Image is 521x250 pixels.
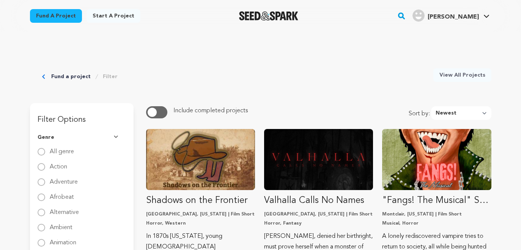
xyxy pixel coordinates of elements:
[411,8,491,22] a: Erin's Profile
[50,143,74,155] label: All genre
[409,109,431,120] span: Sort by:
[239,11,299,20] img: Seed&Spark Logo Dark Mode
[382,195,491,207] p: "Fangs! The Musical" Short Film
[38,134,54,141] span: Genre
[428,14,479,20] span: [PERSON_NAME]
[50,203,79,215] label: Alternative
[30,103,134,127] h3: Filter Options
[50,173,78,185] label: Adventure
[38,127,126,147] button: Genre
[173,108,248,114] span: Include completed projects
[50,188,74,200] label: Afrobeat
[146,220,255,226] p: Horror, Western
[382,220,491,226] p: Musical, Horror
[42,68,118,85] div: Breadcrumb
[114,135,120,139] img: Seed&Spark Arrow Down Icon
[87,9,140,23] a: Start a project
[264,211,373,217] p: [GEOGRAPHIC_DATA], [US_STATE] | Film Short
[412,9,425,22] img: user.png
[30,9,82,23] a: Fund a project
[264,220,373,226] p: Horror, Fantasy
[50,158,67,170] label: Action
[412,9,479,22] div: Erin's Profile
[239,11,299,20] a: Seed&Spark Homepage
[51,73,91,80] a: Fund a project
[382,211,491,217] p: Montclair, [US_STATE] | Film Short
[50,234,76,246] label: Animation
[146,195,255,207] p: Shadows on the Frontier
[433,68,491,82] a: View All Projects
[50,219,72,231] label: Ambient
[264,195,373,207] p: Valhalla Calls No Names
[146,211,255,217] p: [GEOGRAPHIC_DATA], [US_STATE] | Film Short
[103,73,118,80] a: Filter
[411,8,491,24] span: Erin's Profile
